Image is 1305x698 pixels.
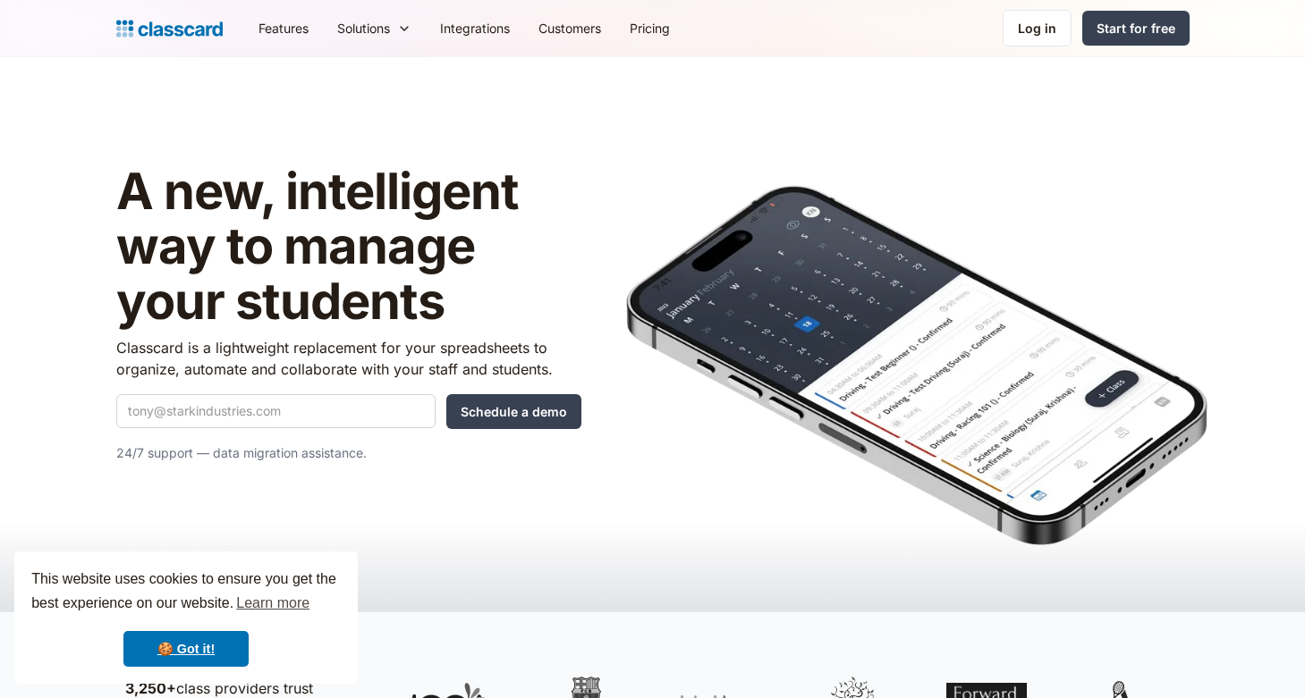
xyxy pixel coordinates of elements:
a: Start for free [1082,11,1190,46]
p: Classcard is a lightweight replacement for your spreadsheets to organize, automate and collaborat... [116,337,581,380]
div: Start for free [1097,19,1175,38]
a: learn more about cookies [233,590,312,617]
a: dismiss cookie message [123,631,249,667]
input: tony@starkindustries.com [116,394,436,428]
strong: 3,250+ [125,679,176,697]
form: Quick Demo Form [116,394,581,429]
span: This website uses cookies to ensure you get the best experience on our website. [31,568,341,617]
a: Pricing [615,8,684,48]
input: Schedule a demo [446,394,581,429]
a: Features [244,8,323,48]
a: Logo [116,16,223,41]
div: Log in [1018,19,1056,38]
p: 24/7 support — data migration assistance. [116,442,581,464]
div: Solutions [337,19,390,38]
a: Customers [524,8,615,48]
div: cookieconsent [14,551,358,684]
h1: A new, intelligent way to manage your students [116,164,581,330]
a: Log in [1003,10,1072,46]
div: Solutions [323,8,426,48]
a: Integrations [426,8,524,48]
